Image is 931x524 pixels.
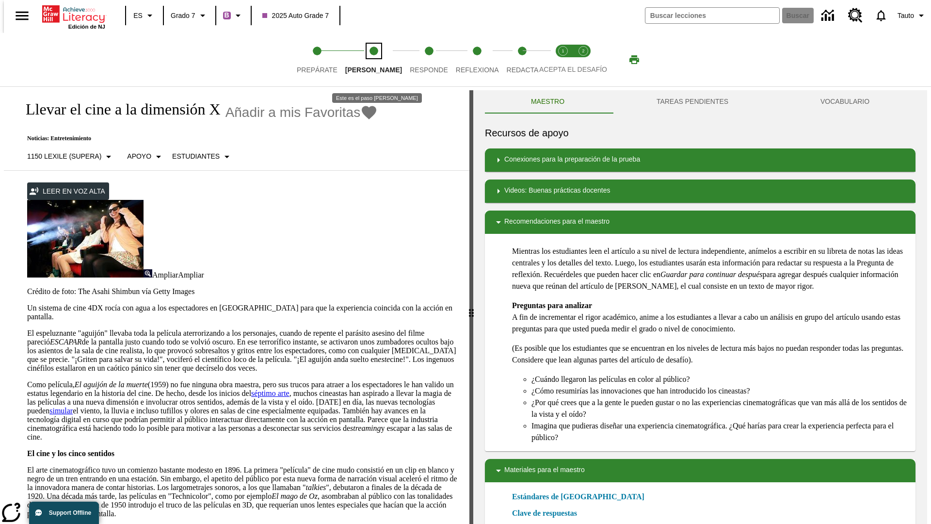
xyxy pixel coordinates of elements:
[144,269,152,278] img: Ampliar
[219,7,248,24] button: Boost El color de la clase es morado/púrpura. Cambiar el color de la clase.
[262,11,329,21] span: 2025 Auto Grade 7
[27,151,101,162] p: 1150 Lexile (Supera)
[645,8,779,23] input: Buscar campo
[75,380,148,389] em: El aguijón de la muerte
[225,104,378,121] button: Añadir a mis Favoritas - Llevar el cine a la dimensión X
[619,51,650,68] button: Imprimir
[582,49,584,53] text: 2
[251,389,289,397] a: séptimo arte
[531,397,908,420] li: ¿Por qué crees que a la gente le pueden gustar o no las experiencias cinematográficas que van más...
[129,7,160,24] button: Lenguaje: ES, Selecciona un idioma
[345,66,402,74] span: [PERSON_NAME]
[171,11,195,21] span: Grado 7
[27,287,458,296] p: Crédito de foto: The Asahi Shimbun vía Getty Images
[531,374,908,385] li: ¿Cuándo llegaron las películas en color al público?
[485,125,915,141] h6: Recursos de apoyo
[297,66,337,74] span: Prepárate
[378,355,390,363] em: este
[504,154,640,166] p: Conexiones para la preparación de la prueba
[504,216,610,228] p: Recomendaciones para el maestro
[868,3,894,28] a: Notificaciones
[485,90,915,114] div: Instructional Panel Tabs
[289,33,345,86] button: Prepárate step 1 of 5
[499,33,546,86] button: Redacta step 5 of 5
[8,1,36,30] button: Abrir el menú lateral
[512,508,577,519] a: Clave de respuestas, Se abrirá en una nueva ventana o pestaña
[469,90,473,524] div: Pulsa la tecla de intro o la barra espaciadora y luego presiona las flechas de derecha e izquierd...
[225,9,229,21] span: B
[531,385,908,397] li: ¿Cómo resumirías las innovaciones que han introducido los cineastas?
[27,329,458,373] p: El espeluznante "aguijón" llevaba toda la película aterrorizando a los personajes, cuando de repe...
[456,66,499,74] span: Reflexiona
[49,407,73,415] a: simular
[123,148,168,165] button: Tipo de apoyo, Apoyo
[16,135,378,142] p: Noticias: Entretenimiento
[127,151,151,162] p: Apoyo
[473,90,927,524] div: activity
[448,33,507,86] button: Reflexiona step 4 of 5
[898,11,914,21] span: Tauto
[27,304,458,321] p: Un sistema de cine 4DX rocía con agua a los espectadores en [GEOGRAPHIC_DATA] para que la experie...
[172,151,220,162] p: Estudiantes
[504,185,610,197] p: Videos: Buenas prácticas docentes
[512,300,908,335] p: A fin de incrementar el rigor académico, anime a los estudiantes a llevar a cabo un análisis en g...
[774,90,915,114] button: VOCABULARIO
[42,3,105,30] div: Portada
[562,49,564,53] text: 1
[842,2,868,29] a: Centro de recursos, Se abrirá en una pestaña nueva.
[539,65,607,73] span: ACEPTA EL DESAFÍO
[337,33,410,86] button: Lee step 2 of 5
[27,466,458,518] p: El arte cinematográfico tuvo un comienzo bastante modesto en 1896. La primera "película" de cine ...
[569,33,597,86] button: Acepta el desafío contesta step 2 of 2
[27,200,144,278] img: El panel situado frente a los asientos rocía con agua nebulizada al feliz público en un cine equi...
[485,148,915,172] div: Conexiones para la preparación de la prueba
[167,7,212,24] button: Grado: Grado 7, Elige un grado
[350,424,381,432] em: streaming
[152,271,178,279] span: Ampliar
[4,90,469,519] div: reading
[27,182,109,200] button: Leer en voz alta
[168,148,237,165] button: Seleccionar estudiante
[485,459,915,482] div: Materiales para el maestro
[531,420,908,443] li: Imagina que pudieras diseñar una experiencia cinematográfica. ¿Qué harías para crear la experienc...
[512,301,592,310] strong: Preguntas para analizar
[225,105,361,120] span: Añadir a mis Favoritas
[485,180,915,203] div: Videos: Buenas prácticas docentes
[272,492,318,500] em: El mago de Oz
[512,491,650,503] a: Estándares de [GEOGRAPHIC_DATA]
[133,11,143,21] span: ES
[306,483,326,491] em: talkies
[410,66,448,74] span: Responde
[50,338,81,346] em: ESCAPAR
[402,33,456,86] button: Responde step 3 of 5
[68,24,105,30] span: Edición de NJ
[549,33,577,86] button: Acepta el desafío lee step 1 of 2
[49,509,91,516] span: Support Offline
[23,148,118,165] button: Seleccione Lexile, 1150 Lexile (Supera)
[27,380,458,442] p: Como película, (1959) no fue ninguna obra maestra, pero sus trucos para atraer a los espectadores...
[16,100,221,118] h1: Llevar el cine a la dimensión X
[485,211,915,234] div: Recomendaciones para el maestro
[332,93,422,103] div: Este es el paso [PERSON_NAME]
[610,90,774,114] button: TAREAS PENDIENTES
[512,246,908,292] p: Mientras los estudiantes leen el artículo a su nivel de lectura independiente, anímelos a escribi...
[504,465,585,476] p: Materiales para el maestro
[178,271,204,279] span: Ampliar
[507,66,539,74] span: Redacta
[512,343,908,366] p: (Es posible que los estudiantes que se encuentran en los niveles de lectura más bajos no puedan r...
[660,270,763,278] em: Guardar para continuar después
[29,502,99,524] button: Support Offline
[27,449,114,458] strong: El cine y los cinco sentidos
[894,7,931,24] button: Perfil/Configuración
[816,2,842,29] a: Centro de información
[485,90,610,114] button: Maestro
